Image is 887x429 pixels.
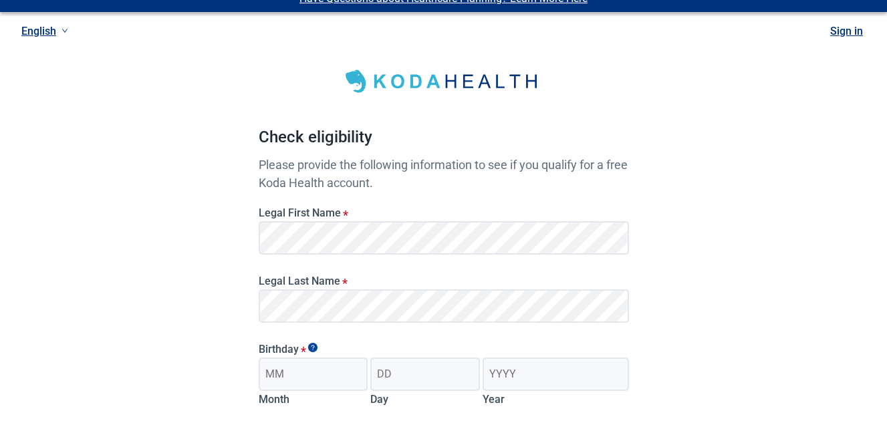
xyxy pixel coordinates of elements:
label: Legal Last Name [259,275,629,287]
a: Sign in [830,25,863,37]
legend: Birthday [259,343,629,355]
input: Birth year [483,357,628,391]
span: down [61,27,68,34]
img: Koda Health [337,65,551,98]
input: Birth month [259,357,368,391]
label: Legal First Name [259,206,629,219]
p: Please provide the following information to see if you qualify for a free Koda Health account. [259,156,629,192]
input: Birth day [370,357,480,391]
span: Show tooltip [308,343,318,352]
label: Day [370,393,388,406]
a: Current language: English [16,20,74,42]
label: Month [259,393,289,406]
label: Year [483,393,505,406]
h1: Check eligibility [259,125,629,156]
